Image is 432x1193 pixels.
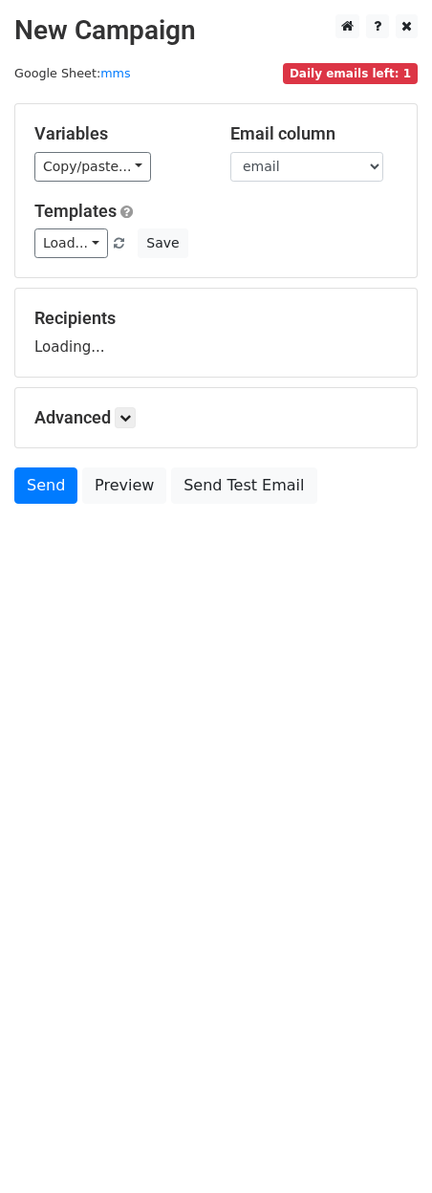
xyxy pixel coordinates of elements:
h5: Advanced [34,407,398,428]
a: Load... [34,228,108,258]
a: Send [14,467,77,504]
h5: Variables [34,123,202,144]
a: Copy/paste... [34,152,151,182]
small: Google Sheet: [14,66,131,80]
h2: New Campaign [14,14,418,47]
h5: Recipients [34,308,398,329]
a: Daily emails left: 1 [283,66,418,80]
div: Loading... [34,308,398,358]
a: Send Test Email [171,467,316,504]
a: mms [100,66,130,80]
h5: Email column [230,123,398,144]
span: Daily emails left: 1 [283,63,418,84]
a: Preview [82,467,166,504]
a: Templates [34,201,117,221]
button: Save [138,228,187,258]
